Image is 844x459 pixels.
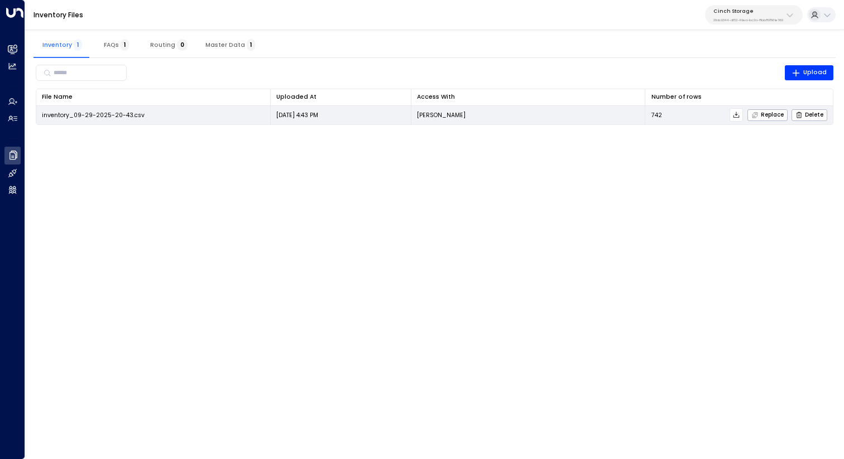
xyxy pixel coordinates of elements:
[33,10,83,20] a: Inventory Files
[747,109,788,121] button: Replace
[651,92,702,102] div: Number of rows
[792,109,827,121] button: Delete
[276,111,318,119] p: [DATE] 4:43 PM
[177,39,188,51] span: 0
[705,5,803,25] button: Cinch Storage20dc0344-df52-49ea-bc2a-8bb80861e769
[276,92,317,102] div: Uploaded At
[713,18,783,22] p: 20dc0344-df52-49ea-bc2a-8bb80861e769
[276,92,405,102] div: Uploaded At
[247,39,255,51] span: 1
[121,39,129,51] span: 1
[751,112,784,119] span: Replace
[104,41,129,49] span: FAQs
[74,39,82,51] span: 1
[417,92,639,102] div: Access With
[792,67,827,78] span: Upload
[42,92,264,102] div: File Name
[795,112,823,119] span: Delete
[651,111,662,119] span: 742
[785,65,834,81] button: Upload
[205,41,255,49] span: Master Data
[42,111,145,119] span: inventory_09-29-2025-20-43.csv
[42,41,82,49] span: Inventory
[42,92,73,102] div: File Name
[150,41,188,49] span: Routing
[651,92,827,102] div: Number of rows
[417,111,466,119] p: [PERSON_NAME]
[713,8,783,15] p: Cinch Storage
